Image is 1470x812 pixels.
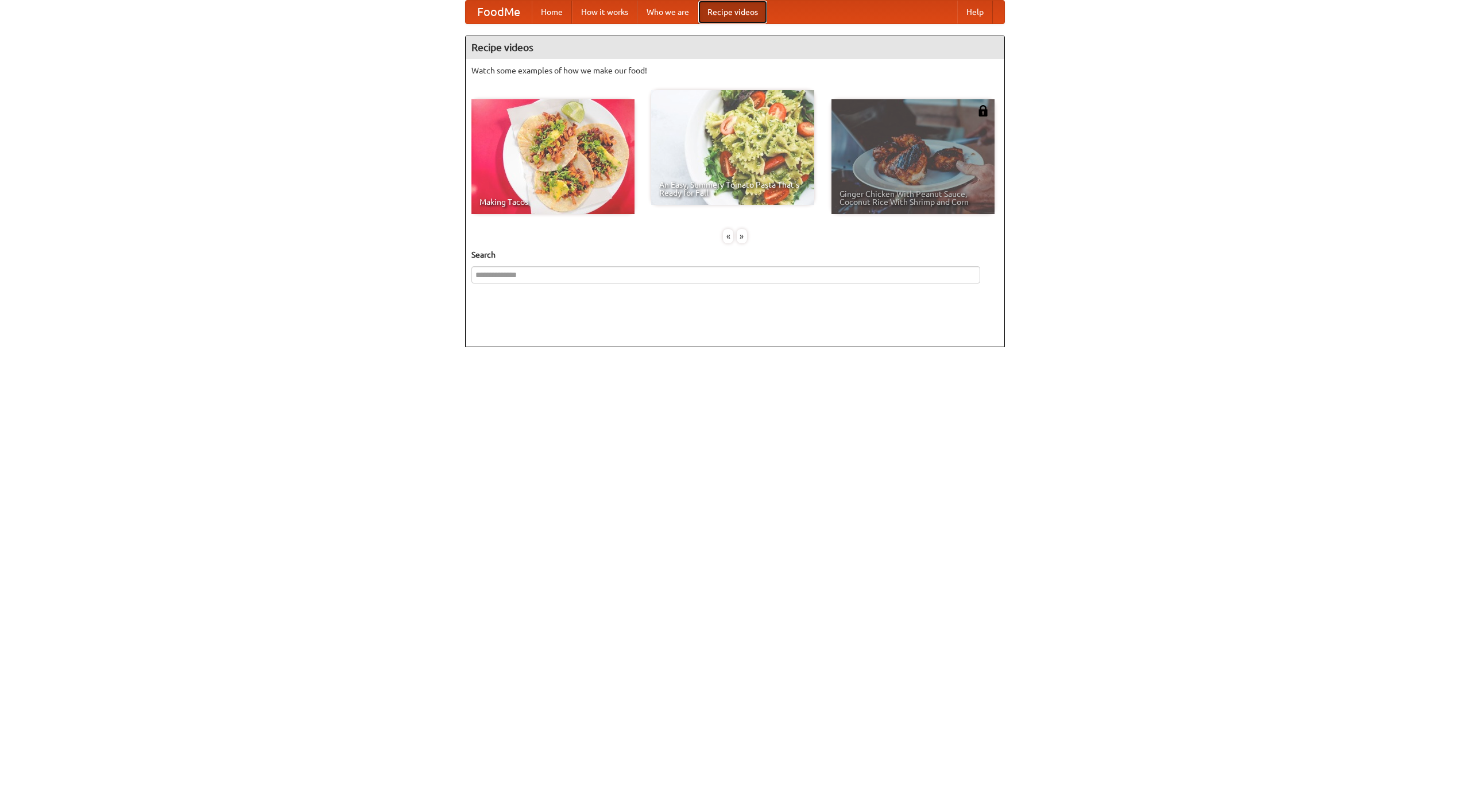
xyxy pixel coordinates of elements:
span: Making Tacos [479,198,626,206]
div: « [723,229,733,243]
img: 483408.png [977,105,989,116]
a: Help [957,1,993,24]
a: An Easy, Summery Tomato Pasta That's Ready for Fall [651,90,814,205]
h4: Recipe videos [466,36,1004,59]
a: How it works [572,1,637,24]
a: FoodMe [466,1,532,24]
a: Recipe videos [698,1,767,24]
a: Home [532,1,572,24]
a: Making Tacos [471,99,635,214]
p: Watch some examples of how we make our food! [471,65,999,76]
div: » [737,229,747,243]
h5: Search [471,249,999,261]
span: An Easy, Summery Tomato Pasta That's Ready for Fall [659,181,806,197]
a: Who we are [637,1,698,24]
